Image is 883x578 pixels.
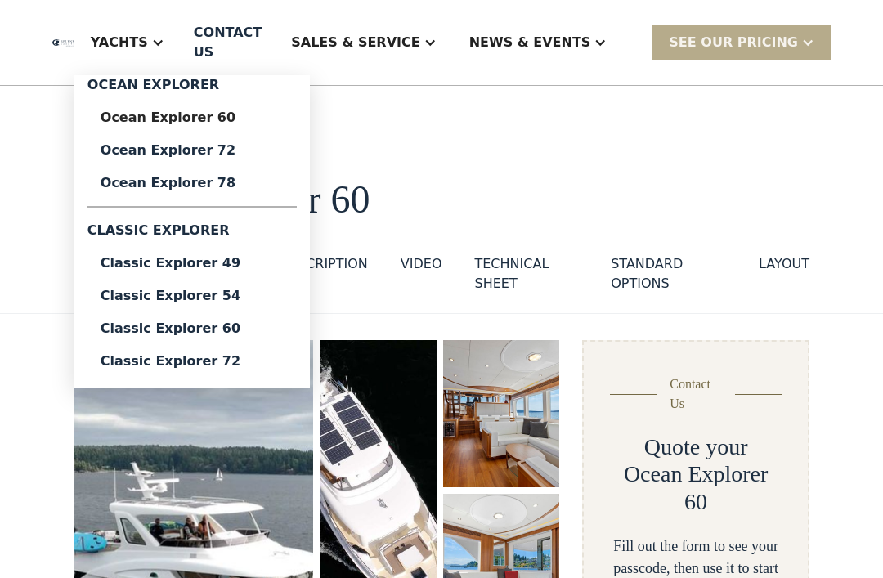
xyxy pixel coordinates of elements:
[453,10,624,75] div: News & EVENTS
[101,355,284,368] div: Classic Explorer 72
[194,23,262,62] div: Contact US
[401,254,442,300] a: VIDEO
[101,111,284,124] div: Ocean Explorer 60
[87,214,297,247] div: Classic Explorer
[280,254,368,300] a: DESCRIPTION
[670,374,722,414] div: Contact Us
[443,340,560,487] a: open lightbox
[401,254,442,274] div: VIDEO
[52,39,74,47] img: logo
[759,254,809,274] div: layout
[87,167,297,199] a: Ocean Explorer 78
[87,345,297,378] a: Classic Explorer 72
[611,254,726,300] a: standard options
[91,33,148,52] div: Yachts
[669,33,798,52] div: SEE Our Pricing
[101,144,284,157] div: Ocean Explorer 72
[74,75,310,388] nav: Yachts
[87,247,297,280] a: Classic Explorer 49
[101,177,284,190] div: Ocean Explorer 78
[652,25,831,60] div: SEE Our Pricing
[87,280,297,312] a: Classic Explorer 54
[74,178,809,222] h1: Ocean Explorer 60
[101,289,284,302] div: Classic Explorer 54
[275,10,452,75] div: Sales & Service
[74,10,181,75] div: Yachts
[291,33,419,52] div: Sales & Service
[87,75,297,101] div: Ocean Explorer
[474,254,578,293] div: Technical sheet
[280,254,368,274] div: DESCRIPTION
[87,134,297,167] a: Ocean Explorer 72
[474,254,578,300] a: Technical sheet
[611,254,726,293] div: standard options
[759,254,809,300] a: layout
[610,460,782,515] h2: Ocean Explorer 60
[101,257,284,270] div: Classic Explorer 49
[469,33,591,52] div: News & EVENTS
[644,433,748,461] h2: Quote your
[101,322,284,335] div: Classic Explorer 60
[87,312,297,345] a: Classic Explorer 60
[87,101,297,134] a: Ocean Explorer 60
